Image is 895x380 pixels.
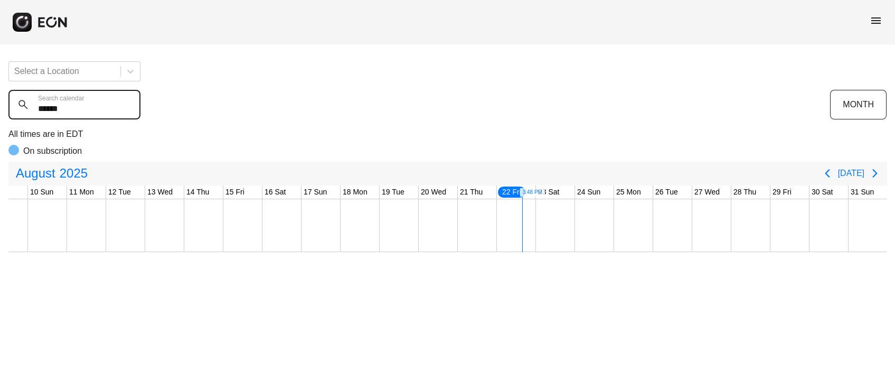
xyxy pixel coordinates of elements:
div: 10 Sun [28,186,55,199]
button: MONTH [830,90,887,119]
div: 12 Tue [106,186,133,199]
button: August2025 [10,163,94,184]
div: 31 Sun [849,186,876,199]
label: Search calendar [38,94,84,103]
div: 18 Mon [341,186,370,199]
div: 14 Thu [184,186,211,199]
div: 13 Wed [145,186,175,199]
span: menu [870,14,882,27]
div: 17 Sun [302,186,329,199]
div: 19 Tue [380,186,407,199]
div: 24 Sun [575,186,602,199]
div: 21 Thu [458,186,485,199]
div: 23 Sat [536,186,561,199]
span: 2025 [58,163,90,184]
div: 28 Thu [731,186,758,199]
div: 29 Fri [770,186,794,199]
button: [DATE] [838,164,864,183]
div: 25 Mon [614,186,643,199]
div: 26 Tue [653,186,680,199]
button: Previous page [817,163,838,184]
div: 22 Fri [497,186,526,199]
button: Next page [864,163,885,184]
div: 30 Sat [809,186,835,199]
div: 20 Wed [419,186,448,199]
div: 16 Sat [262,186,288,199]
div: 27 Wed [692,186,722,199]
div: 15 Fri [223,186,247,199]
div: 11 Mon [67,186,96,199]
p: All times are in EDT [8,128,887,141]
p: On subscription [23,145,82,157]
span: August [14,163,58,184]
